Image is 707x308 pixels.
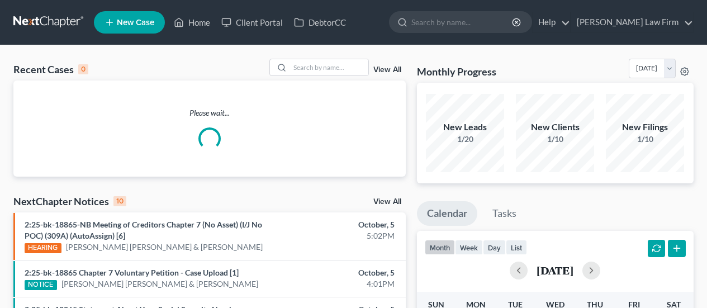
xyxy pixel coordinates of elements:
[13,107,406,119] p: Please wait...
[426,134,504,145] div: 1/20
[13,63,88,76] div: Recent Cases
[288,12,352,32] a: DebtorCC
[278,278,394,290] div: 4:01PM
[373,198,401,206] a: View All
[482,201,526,226] a: Tasks
[290,59,368,75] input: Search by name...
[506,240,527,255] button: list
[483,240,506,255] button: day
[25,268,239,277] a: 2:25-bk-18865 Chapter 7 Voluntary Petition - Case Upload [1]
[537,264,573,276] h2: [DATE]
[425,240,455,255] button: month
[426,121,504,134] div: New Leads
[455,240,483,255] button: week
[411,12,514,32] input: Search by name...
[516,121,594,134] div: New Clients
[278,230,394,241] div: 5:02PM
[168,12,216,32] a: Home
[533,12,570,32] a: Help
[25,220,262,240] a: 2:25-bk-18865-NB Meeting of Creditors Chapter 7 (No Asset) (I/J No POC) (309A) (AutoAssign) [6]
[417,201,477,226] a: Calendar
[25,280,57,290] div: NOTICE
[66,241,263,253] a: [PERSON_NAME] [PERSON_NAME] & [PERSON_NAME]
[278,219,394,230] div: October, 5
[61,278,258,290] a: [PERSON_NAME] [PERSON_NAME] & [PERSON_NAME]
[278,267,394,278] div: October, 5
[13,195,126,208] div: NextChapter Notices
[516,134,594,145] div: 1/10
[417,65,496,78] h3: Monthly Progress
[216,12,288,32] a: Client Portal
[25,243,61,253] div: HEARING
[373,66,401,74] a: View All
[78,64,88,74] div: 0
[571,12,693,32] a: [PERSON_NAME] Law Firm
[606,134,684,145] div: 1/10
[117,18,154,27] span: New Case
[606,121,684,134] div: New Filings
[113,196,126,206] div: 10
